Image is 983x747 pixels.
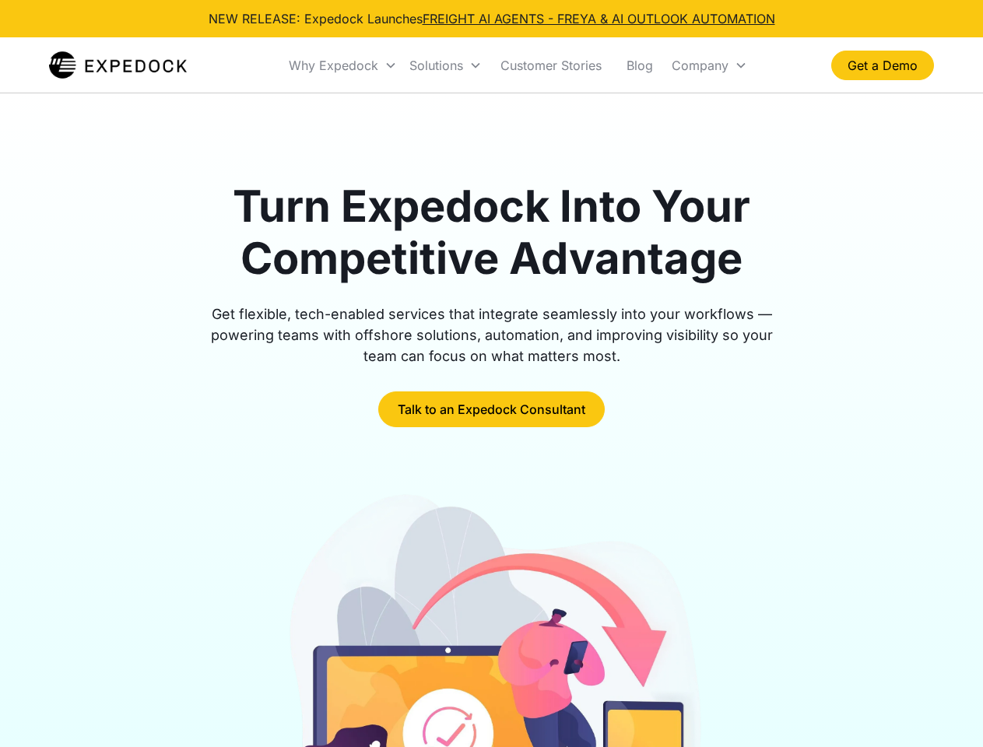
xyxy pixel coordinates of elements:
[209,9,775,28] div: NEW RELEASE: Expedock Launches
[423,11,775,26] a: FREIGHT AI AGENTS - FREYA & AI OUTLOOK AUTOMATION
[193,181,791,285] h1: Turn Expedock Into Your Competitive Advantage
[49,50,187,81] img: Expedock Logo
[283,39,403,92] div: Why Expedock
[488,39,614,92] a: Customer Stories
[378,391,605,427] a: Talk to an Expedock Consultant
[403,39,488,92] div: Solutions
[905,672,983,747] iframe: Chat Widget
[831,51,934,80] a: Get a Demo
[672,58,728,73] div: Company
[614,39,665,92] a: Blog
[289,58,378,73] div: Why Expedock
[665,39,753,92] div: Company
[49,50,187,81] a: home
[409,58,463,73] div: Solutions
[193,303,791,366] div: Get flexible, tech-enabled services that integrate seamlessly into your workflows — powering team...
